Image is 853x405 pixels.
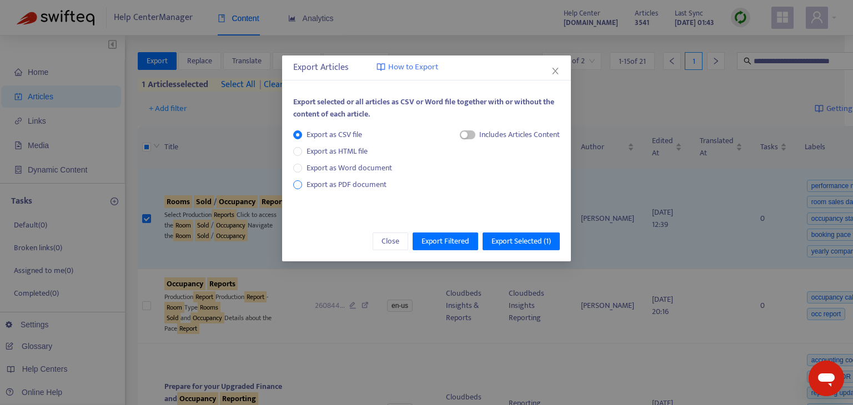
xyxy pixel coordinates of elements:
a: How to Export [377,61,438,74]
span: close [551,67,560,75]
span: Export as HTML file [302,145,372,158]
span: Export Selected ( 1 ) [491,235,551,247]
span: Export selected or all articles as CSV or Word file together with or without the content of each ... [293,95,554,120]
div: Includes Articles Content [479,129,560,141]
span: Export as CSV file [302,129,367,141]
div: Export Articles [293,61,560,74]
button: Export Selected (1) [483,232,560,250]
img: image-link [377,63,385,72]
span: Export as Word document [302,162,397,174]
button: Close [373,232,408,250]
button: Export Filtered [413,232,478,250]
span: Export as PDF document [307,178,387,191]
button: Close [549,65,561,77]
span: Export Filtered [422,235,469,247]
iframe: Botón para iniciar la ventana de mensajería [809,361,844,396]
span: Close [382,235,399,247]
span: How to Export [388,61,438,74]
